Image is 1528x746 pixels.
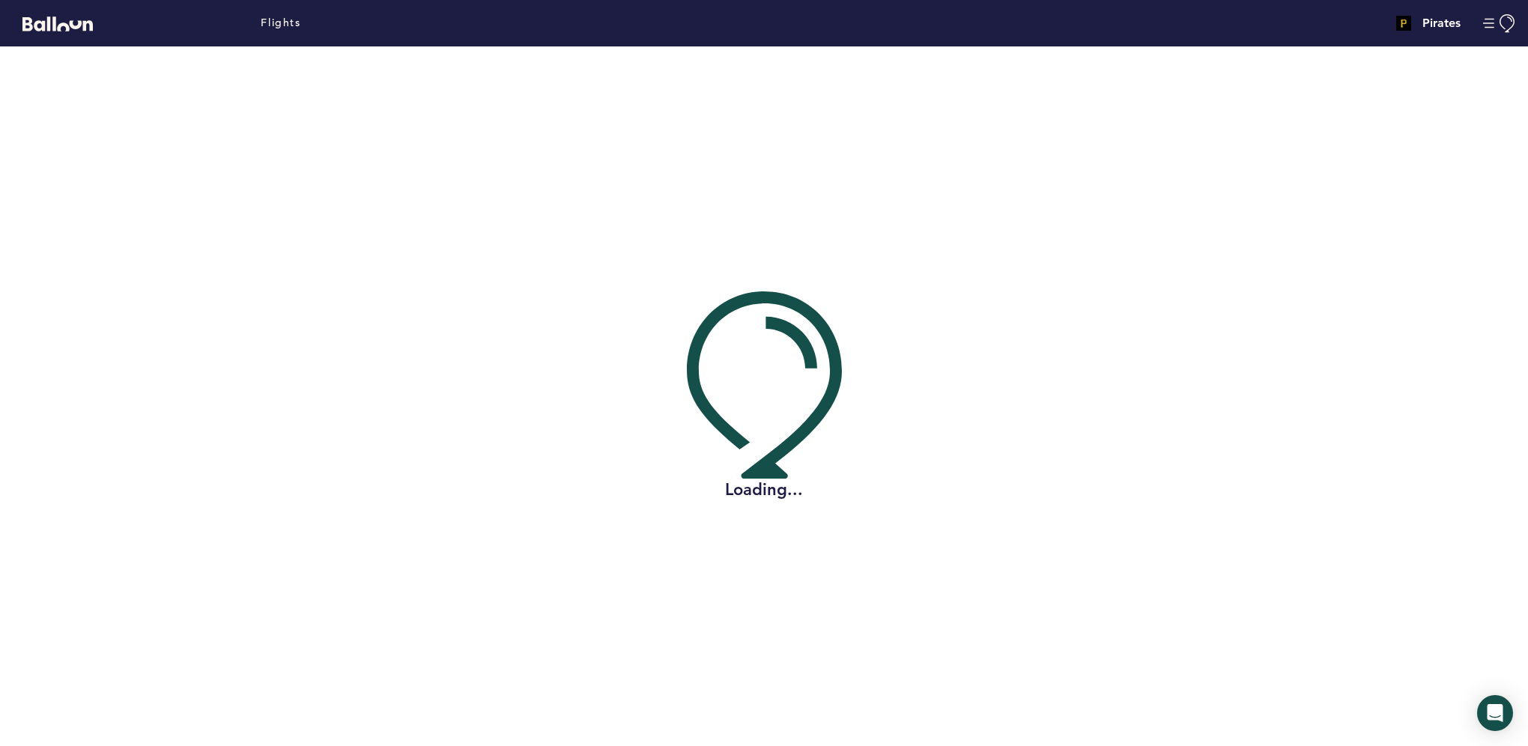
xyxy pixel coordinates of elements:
a: Flights [261,15,300,31]
div: Open Intercom Messenger [1477,695,1513,731]
a: Balloon [11,15,93,31]
h2: Loading... [687,479,842,501]
button: Manage Account [1483,14,1517,33]
h4: Pirates [1422,14,1461,32]
svg: Balloon [22,16,93,31]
